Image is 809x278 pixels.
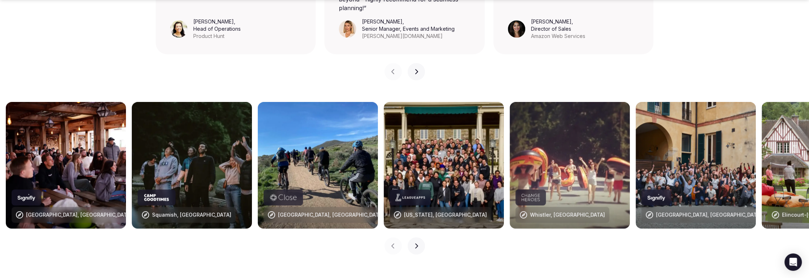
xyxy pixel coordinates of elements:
[132,102,252,228] img: Squamish, Canada
[531,25,585,33] div: Director of Sales
[152,211,231,218] div: Squamish, [GEOGRAPHIC_DATA]
[278,211,384,218] div: [GEOGRAPHIC_DATA], [GEOGRAPHIC_DATA]
[193,18,234,25] cite: [PERSON_NAME]
[531,18,585,40] figcaption: ,
[395,194,425,201] svg: LeagueApps company logo
[26,211,132,218] div: [GEOGRAPHIC_DATA], [GEOGRAPHIC_DATA]
[510,102,630,228] img: Whistler, Canada
[339,20,356,38] img: Triana Jewell-Lujan
[193,33,241,40] div: Product Hunt
[531,18,572,25] cite: [PERSON_NAME]
[647,194,665,201] svg: Signify company logo
[6,102,126,228] img: Alentejo, Portugal
[656,211,762,218] div: [GEOGRAPHIC_DATA], [GEOGRAPHIC_DATA]
[531,33,585,40] div: Amazon Web Services
[193,18,241,40] figcaption: ,
[508,20,525,38] img: Sonia Singh
[170,20,187,38] img: Leeann Trang
[362,25,455,33] div: Senior Manager, Events and Marketing
[384,102,504,228] img: New York, USA
[636,102,756,228] img: Alentejo, Portugal
[362,18,455,40] figcaption: ,
[17,194,35,201] svg: Signify company logo
[362,33,455,40] div: [PERSON_NAME][DOMAIN_NAME]
[193,25,241,33] div: Head of Operations
[362,18,403,25] cite: [PERSON_NAME]
[258,102,378,228] img: Lombardy, Italy
[530,211,605,218] div: Whistler, [GEOGRAPHIC_DATA]
[784,253,802,271] div: Open Intercom Messenger
[404,211,487,218] div: [US_STATE], [GEOGRAPHIC_DATA]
